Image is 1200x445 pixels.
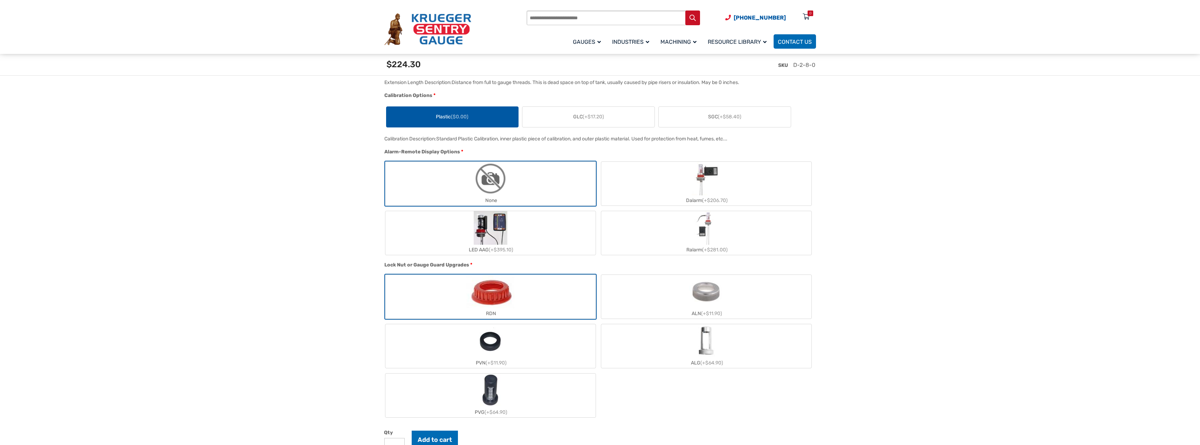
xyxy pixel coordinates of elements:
[486,360,507,366] span: (+$11.90)
[601,275,811,319] label: ALN
[700,360,723,366] span: (+$64.90)
[573,113,604,120] span: GLC
[708,113,741,120] span: SGC
[385,324,596,368] label: PVN
[583,114,604,120] span: (+$17.20)
[385,245,596,255] div: LED AAG
[384,136,436,142] span: Calibration Description:
[656,33,704,50] a: Machining
[384,262,469,268] span: Lock Nut or Gauge Guard Upgrades
[702,197,728,203] span: (+$206.70)
[385,195,596,206] div: None
[385,407,596,417] div: PVG
[725,13,786,22] a: Phone Number (920) 434-8860
[701,311,722,317] span: (+$11.90)
[809,11,811,16] div: 0
[601,324,811,368] label: ALG
[734,14,786,21] span: [PHONE_NUMBER]
[778,62,788,68] span: SKU
[433,92,436,99] abbr: required
[569,33,608,50] a: Gauges
[470,261,472,269] abbr: required
[601,358,811,368] div: ALG
[660,39,697,45] span: Machining
[601,195,811,206] div: Dalarm
[601,162,811,206] label: Dalarm
[451,114,468,120] span: ($0.00)
[452,79,739,85] div: Distance from full to gauge threads. This is dead space on top of tank, usually caused by pipe ri...
[601,211,811,255] label: Ralarm
[485,409,507,415] span: (+$64.90)
[608,33,656,50] a: Industries
[778,39,812,45] span: Contact Us
[385,162,596,206] label: None
[385,358,596,368] div: PVN
[436,136,727,142] div: Standard Plastic Calibration, inner plastic piece of calibration, and outer plastic material. Use...
[384,13,471,46] img: Krueger Sentry Gauge
[384,92,432,98] span: Calibration Options
[385,275,596,319] label: RDN
[385,211,596,255] label: LED AAG
[461,148,463,155] abbr: required
[436,113,468,120] span: Plastic
[385,374,596,417] label: PVG
[718,114,741,120] span: (+$58.40)
[793,62,815,68] span: D-2-8-0
[774,34,816,49] a: Contact Us
[601,245,811,255] div: Ralarm
[708,39,767,45] span: Resource Library
[385,308,596,319] div: RDN
[573,39,601,45] span: Gauges
[384,79,452,85] span: Extension Length Description:
[704,33,774,50] a: Resource Library
[702,247,728,253] span: (+$281.00)
[384,149,460,155] span: Alarm-Remote Display Options
[601,308,811,319] div: ALN
[612,39,649,45] span: Industries
[489,247,513,253] span: (+$395.10)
